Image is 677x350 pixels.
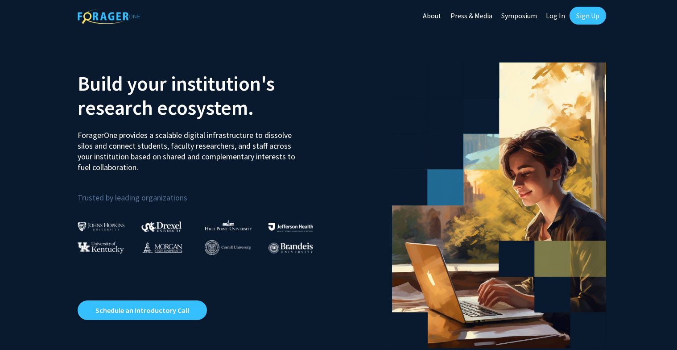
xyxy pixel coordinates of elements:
img: Cornell University [205,240,251,255]
a: Sign Up [570,7,606,25]
h2: Build your institution's research ecosystem. [78,71,332,120]
img: Morgan State University [141,242,182,253]
p: Trusted by leading organizations [78,180,332,204]
img: Drexel University [141,221,182,232]
a: Opens in a new tab [78,300,207,320]
img: University of Kentucky [78,242,124,254]
img: Johns Hopkins University [78,222,125,231]
img: High Point University [205,220,252,230]
img: Thomas Jefferson University [268,223,313,231]
img: ForagerOne Logo [78,8,140,24]
img: Brandeis University [268,242,313,254]
p: ForagerOne provides a scalable digital infrastructure to dissolve silos and connect students, fac... [78,123,301,173]
iframe: Chat [7,310,38,343]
